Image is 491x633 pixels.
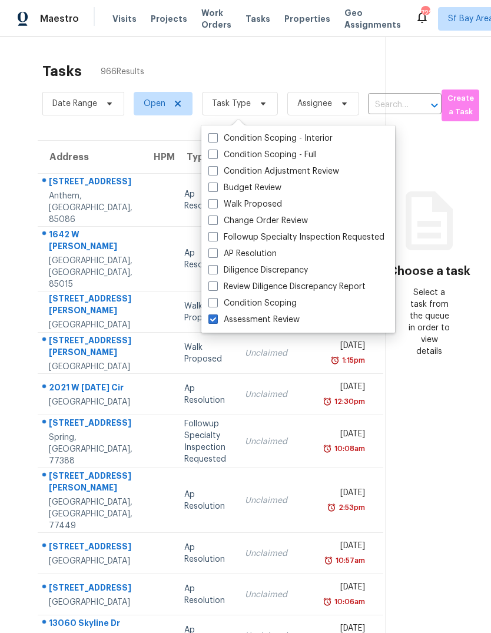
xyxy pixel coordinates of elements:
[208,297,297,309] label: Condition Scoping
[332,443,365,455] div: 10:08am
[389,266,470,277] h3: Choose a task
[332,540,365,555] div: [DATE]
[208,281,366,293] label: Review Diligence Discrepancy Report
[42,65,82,77] h2: Tasks
[49,255,132,290] div: [GEOGRAPHIC_DATA], [GEOGRAPHIC_DATA], 85015
[442,90,479,121] button: Create a Task
[49,582,132,596] div: [STREET_ADDRESS]
[332,340,365,354] div: [DATE]
[368,96,409,114] input: Search by address
[49,555,132,567] div: [GEOGRAPHIC_DATA]
[332,428,365,443] div: [DATE]
[245,347,313,359] div: Unclaimed
[184,489,226,512] div: Ap Resolution
[284,13,330,25] span: Properties
[184,247,226,271] div: Ap Resolution
[49,334,132,361] div: [STREET_ADDRESS][PERSON_NAME]
[212,98,251,110] span: Task Type
[323,396,332,407] img: Overdue Alarm Icon
[49,361,132,373] div: [GEOGRAPHIC_DATA]
[49,596,132,608] div: [GEOGRAPHIC_DATA]
[52,98,97,110] span: Date Range
[208,198,282,210] label: Walk Proposed
[208,165,339,177] label: Condition Adjustment Review
[324,555,333,566] img: Overdue Alarm Icon
[201,7,231,31] span: Work Orders
[344,7,401,31] span: Geo Assignments
[49,175,132,190] div: [STREET_ADDRESS]
[151,13,187,25] span: Projects
[49,319,132,331] div: [GEOGRAPHIC_DATA]
[184,542,226,565] div: Ap Resolution
[340,354,365,366] div: 1:15pm
[208,149,317,161] label: Condition Scoping - Full
[330,354,340,366] img: Overdue Alarm Icon
[49,541,132,555] div: [STREET_ADDRESS]
[297,98,332,110] span: Assignee
[208,314,300,326] label: Assessment Review
[49,228,132,255] div: 1642 W [PERSON_NAME]
[49,496,132,532] div: [GEOGRAPHIC_DATA], [GEOGRAPHIC_DATA], 77449
[101,66,144,78] span: 966 Results
[323,443,332,455] img: Overdue Alarm Icon
[49,417,132,432] div: [STREET_ADDRESS]
[49,190,132,226] div: Anthem, [GEOGRAPHIC_DATA], 85086
[184,188,226,212] div: Ap Resolution
[208,231,384,243] label: Followup Specialty Inspection Requested
[112,13,137,25] span: Visits
[336,502,365,513] div: 2:53pm
[332,596,365,608] div: 10:06am
[332,381,365,396] div: [DATE]
[421,7,429,19] div: 722
[184,583,226,607] div: Ap Resolution
[245,15,270,23] span: Tasks
[208,248,277,260] label: AP Resolution
[184,342,226,365] div: Walk Proposed
[332,581,365,596] div: [DATE]
[184,300,226,324] div: Walk Proposed
[208,264,308,276] label: Diligence Discrepancy
[327,502,336,513] img: Overdue Alarm Icon
[426,97,443,114] button: Open
[332,487,365,502] div: [DATE]
[49,293,132,319] div: [STREET_ADDRESS][PERSON_NAME]
[208,215,308,227] label: Change Order Review
[245,589,313,601] div: Unclaimed
[49,396,132,408] div: [GEOGRAPHIC_DATA]
[333,555,365,566] div: 10:57am
[175,141,235,174] th: Type
[408,287,451,357] div: Select a task from the queue in order to view details
[245,389,313,400] div: Unclaimed
[38,141,142,174] th: Address
[323,596,332,608] img: Overdue Alarm Icon
[40,13,79,25] span: Maestro
[208,182,281,194] label: Budget Review
[184,418,226,465] div: Followup Specialty Inspection Requested
[49,432,132,467] div: Spring, [GEOGRAPHIC_DATA], 77388
[49,470,132,496] div: [STREET_ADDRESS][PERSON_NAME]
[447,92,473,119] span: Create a Task
[144,98,165,110] span: Open
[245,495,313,506] div: Unclaimed
[208,132,333,144] label: Condition Scoping - Interior
[184,383,226,406] div: Ap Resolution
[245,436,313,448] div: Unclaimed
[49,617,132,632] div: 13060 Skyline Dr
[142,141,175,174] th: HPM
[332,396,365,407] div: 12:30pm
[49,382,132,396] div: 2021 W [DATE] Cir
[245,548,313,559] div: Unclaimed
